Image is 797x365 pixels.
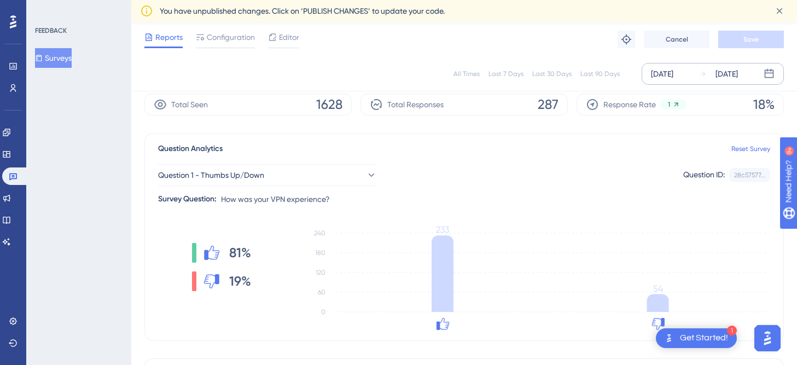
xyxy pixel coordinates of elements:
[644,31,709,48] button: Cancel
[532,69,572,78] div: Last 30 Days
[158,193,217,206] div: Survey Question:
[316,96,342,113] span: 1628
[155,31,183,44] span: Reports
[158,164,377,186] button: Question 1 - Thumbs Up/Down
[718,31,784,48] button: Save
[666,35,688,44] span: Cancel
[731,144,770,153] a: Reset Survey
[743,35,759,44] span: Save
[171,98,208,111] span: Total Seen
[35,48,72,68] button: Surveys
[26,3,68,16] span: Need Help?
[315,249,325,257] tspan: 180
[603,98,656,111] span: Response Rate
[662,332,676,345] img: launcher-image-alternative-text
[653,283,663,294] tspan: 54
[318,288,325,296] tspan: 60
[656,328,737,348] div: Open Get Started! checklist, remaining modules: 1
[488,69,523,78] div: Last 7 Days
[753,96,775,113] span: 18%
[453,69,480,78] div: All Times
[158,142,223,155] span: Question Analytics
[316,269,325,276] tspan: 120
[74,5,81,14] div: 9+
[160,4,445,18] span: You have unpublished changes. Click on ‘PUBLISH CHANGES’ to update your code.
[158,169,264,182] span: Question 1 - Thumbs Up/Down
[229,273,251,290] span: 19%
[715,67,738,80] div: [DATE]
[221,193,330,206] span: How was your VPN experience?
[314,229,325,237] tspan: 240
[727,326,737,335] div: 1
[580,69,620,78] div: Last 90 Days
[436,224,449,235] tspan: 233
[387,98,444,111] span: Total Responses
[683,168,725,182] div: Question ID:
[279,31,299,44] span: Editor
[321,308,325,316] tspan: 0
[35,26,67,35] div: FEEDBACK
[734,171,765,179] div: 28c57577...
[229,244,251,262] span: 81%
[751,322,784,355] iframe: UserGuiding AI Assistant Launcher
[668,100,670,109] span: 1
[680,332,728,344] div: Get Started!
[207,31,255,44] span: Configuration
[538,96,559,113] span: 287
[651,67,673,80] div: [DATE]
